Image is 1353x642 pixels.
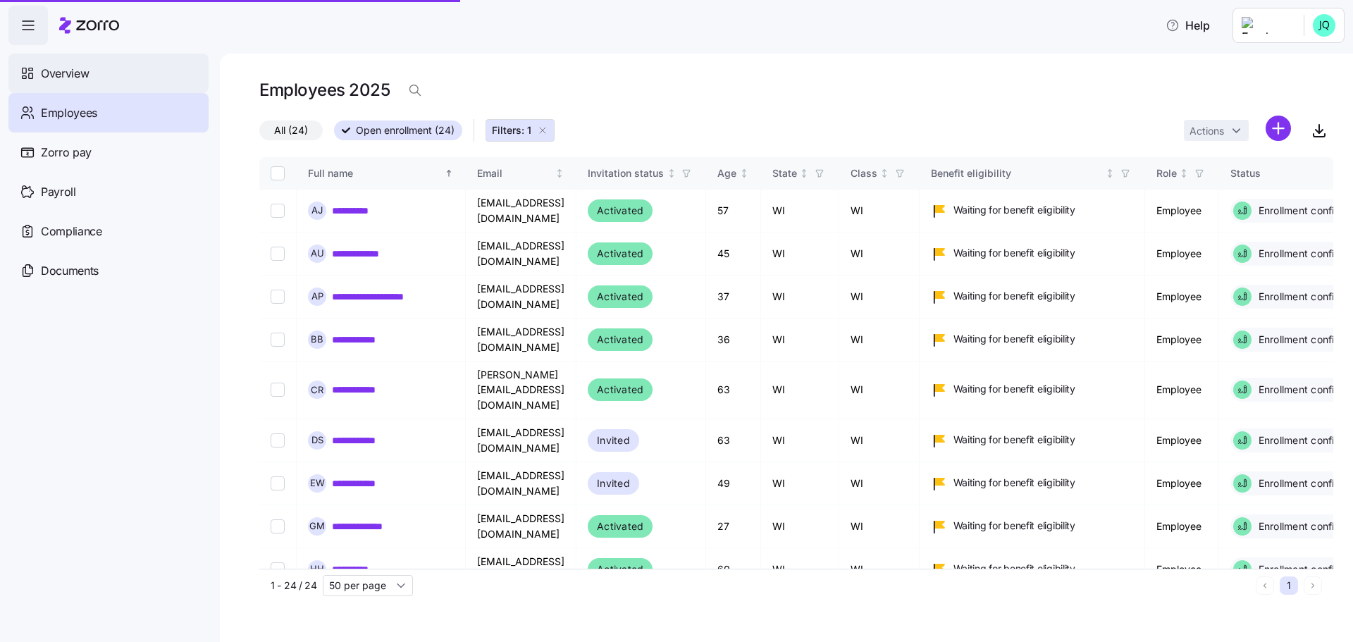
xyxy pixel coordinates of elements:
[310,564,324,574] span: H H
[953,203,1075,217] span: Waiting for benefit eligibility
[271,519,285,533] input: Select record 8
[839,548,920,591] td: WI
[931,166,1103,181] div: Benefit eligibility
[466,548,576,591] td: [EMAIL_ADDRESS][DOMAIN_NAME]
[739,168,749,178] div: Not sorted
[761,276,839,319] td: WI
[706,505,761,548] td: 27
[271,579,317,593] span: 1 - 24 / 24
[953,246,1075,260] span: Waiting for benefit eligibility
[839,505,920,548] td: WI
[311,292,323,301] span: A P
[1145,505,1219,548] td: Employee
[309,521,325,531] span: G M
[271,166,285,180] input: Select all records
[466,419,576,462] td: [EMAIL_ADDRESS][DOMAIN_NAME]
[311,206,323,215] span: A J
[953,562,1075,576] span: Waiting for benefit eligibility
[839,319,920,362] td: WI
[953,289,1075,303] span: Waiting for benefit eligibility
[597,288,643,305] span: Activated
[1156,166,1177,181] div: Role
[492,123,531,137] span: Filters: 1
[8,211,209,251] a: Compliance
[1179,168,1189,178] div: Not sorted
[1304,576,1322,595] button: Next page
[706,190,761,233] td: 57
[311,249,324,258] span: A U
[706,548,761,591] td: 60
[8,93,209,132] a: Employees
[597,245,643,262] span: Activated
[761,190,839,233] td: WI
[597,202,643,219] span: Activated
[761,157,839,190] th: StateNot sorted
[772,166,797,181] div: State
[41,65,89,82] span: Overview
[311,385,323,395] span: C R
[271,333,285,347] input: Select record 4
[839,419,920,462] td: WI
[466,190,576,233] td: [EMAIL_ADDRESS][DOMAIN_NAME]
[1190,126,1224,136] span: Actions
[761,548,839,591] td: WI
[1313,14,1335,37] img: 4b8e4801d554be10763704beea63fd77
[761,362,839,419] td: WI
[271,383,285,397] input: Select record 5
[597,381,643,398] span: Activated
[1105,168,1115,178] div: Not sorted
[839,362,920,419] td: WI
[466,157,576,190] th: EmailNot sorted
[953,433,1075,447] span: Waiting for benefit eligibility
[41,183,76,201] span: Payroll
[1145,233,1219,276] td: Employee
[8,54,209,93] a: Overview
[597,518,643,535] span: Activated
[486,119,555,142] button: Filters: 1
[597,331,643,348] span: Activated
[41,144,92,161] span: Zorro pay
[555,168,564,178] div: Not sorted
[1280,576,1298,595] button: 1
[1154,11,1221,39] button: Help
[8,251,209,290] a: Documents
[297,157,466,190] th: Full nameSorted ascending
[1242,17,1292,34] img: Employer logo
[761,419,839,462] td: WI
[271,562,285,576] input: Select record 9
[8,132,209,172] a: Zorro pay
[761,505,839,548] td: WI
[953,332,1075,346] span: Waiting for benefit eligibility
[310,479,325,488] span: E W
[799,168,809,178] div: Not sorted
[259,79,390,101] h1: Employees 2025
[311,436,323,445] span: D S
[761,319,839,362] td: WI
[1145,190,1219,233] td: Employee
[717,166,736,181] div: Age
[839,157,920,190] th: ClassNot sorted
[466,362,576,419] td: [PERSON_NAME][EMAIL_ADDRESS][DOMAIN_NAME]
[444,168,454,178] div: Sorted ascending
[1145,157,1219,190] th: RoleNot sorted
[1145,462,1219,505] td: Employee
[1145,362,1219,419] td: Employee
[271,433,285,447] input: Select record 6
[706,276,761,319] td: 37
[466,276,576,319] td: [EMAIL_ADDRESS][DOMAIN_NAME]
[271,290,285,304] input: Select record 3
[1256,576,1274,595] button: Previous page
[271,476,285,490] input: Select record 7
[1145,276,1219,319] td: Employee
[1166,17,1210,34] span: Help
[1145,548,1219,591] td: Employee
[761,233,839,276] td: WI
[308,166,442,181] div: Full name
[706,462,761,505] td: 49
[466,233,576,276] td: [EMAIL_ADDRESS][DOMAIN_NAME]
[597,475,630,492] span: Invited
[839,233,920,276] td: WI
[597,561,643,578] span: Activated
[41,262,99,280] span: Documents
[356,121,455,140] span: Open enrollment (24)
